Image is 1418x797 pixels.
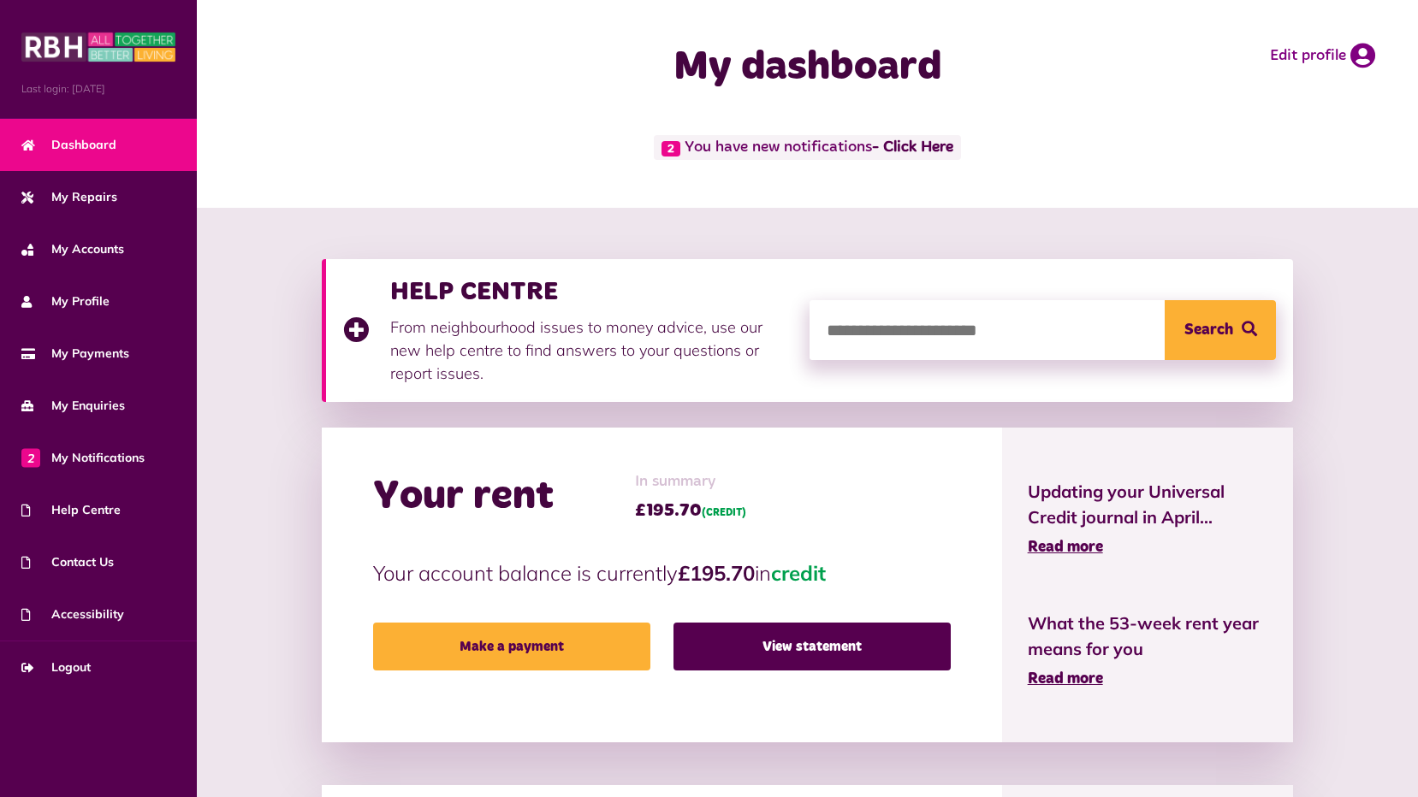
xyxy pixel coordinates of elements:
span: 2 [21,448,40,467]
span: (CREDIT) [702,508,746,518]
span: Logout [21,658,91,676]
span: Contact Us [21,553,114,571]
span: Accessibility [21,605,124,623]
p: Your account balance is currently in [373,558,951,588]
span: Dashboard [21,136,116,154]
span: Search [1184,300,1233,360]
span: My Payments [21,345,129,363]
span: Read more [1028,540,1103,555]
p: From neighbourhood issues to money advice, use our new help centre to find answers to your questi... [390,316,792,385]
span: Updating your Universal Credit journal in April... [1028,479,1268,530]
a: View statement [673,623,951,670]
a: Updating your Universal Credit journal in April... Read more [1028,479,1268,559]
span: You have new notifications [654,135,960,160]
span: credit [771,560,826,586]
h2: Your rent [373,472,554,522]
span: Read more [1028,671,1103,687]
a: Make a payment [373,623,650,670]
span: What the 53-week rent year means for you [1028,611,1268,662]
h3: HELP CENTRE [390,276,792,307]
span: My Repairs [21,188,117,206]
h1: My dashboard [519,43,1096,92]
span: In summary [635,470,746,493]
span: My Notifications [21,449,145,467]
a: Edit profile [1270,43,1375,68]
button: Search [1165,300,1276,360]
span: My Profile [21,292,110,310]
a: - Click Here [872,140,953,156]
span: 2 [662,141,680,156]
span: My Accounts [21,240,124,258]
span: Last login: [DATE] [21,81,175,97]
img: MyRBH [21,30,175,64]
a: What the 53-week rent year means for you Read more [1028,611,1268,691]
span: My Enquiries [21,397,125,415]
strong: £195.70 [678,560,755,586]
span: Help Centre [21,501,121,519]
span: £195.70 [635,498,746,523]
